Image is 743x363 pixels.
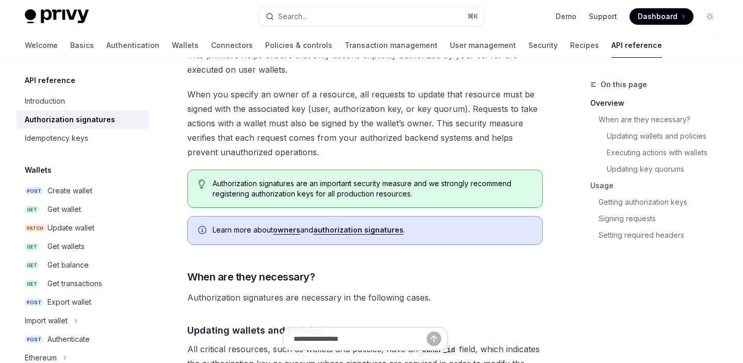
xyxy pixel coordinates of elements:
[25,132,88,144] div: Idempotency keys
[25,187,43,195] span: POST
[467,12,478,21] span: ⌘ K
[25,95,65,107] div: Introduction
[17,181,149,200] a: POSTCreate wallet
[187,323,324,337] span: Updating wallets and policies
[17,293,149,311] a: POSTExport wallet
[47,333,90,345] div: Authenticate
[590,161,726,177] a: Updating key quorums
[590,95,726,111] a: Overview
[17,129,149,147] a: Idempotency keys
[213,178,532,199] span: Authorization signatures are an important security measure and we strongly recommend registering ...
[172,33,199,58] a: Wallets
[528,33,558,58] a: Security
[638,11,677,22] span: Dashboard
[213,225,532,235] span: Learn more about and .
[25,164,52,176] h5: Wallets
[47,296,91,308] div: Export wallet
[25,336,43,343] span: POST
[590,194,726,210] a: Getting authorization keys
[25,299,43,306] span: POST
[589,11,617,22] a: Support
[702,8,718,25] button: Toggle dark mode
[556,11,576,22] a: Demo
[265,33,332,58] a: Policies & controls
[17,330,149,349] a: POSTAuthenticate
[47,259,89,271] div: Get balance
[187,87,543,159] span: When you specify an owner of a resource, all requests to update that resource must be signed with...
[590,227,726,243] a: Setting required headers
[313,225,403,235] a: authorization signatures
[601,78,647,91] span: On this page
[25,243,39,251] span: GET
[17,110,149,129] a: Authorization signatures
[47,240,85,253] div: Get wallets
[47,185,92,197] div: Create wallet
[187,270,315,284] span: When are they necessary?
[106,33,159,58] a: Authentication
[25,315,68,327] div: Import wallet
[590,128,726,144] a: Updating wallets and policies
[25,74,75,87] h5: API reference
[17,237,149,256] a: GETGet wallets
[25,280,39,288] span: GET
[345,33,438,58] a: Transaction management
[25,261,39,269] span: GET
[25,9,89,24] img: light logo
[259,7,484,26] button: Open search
[450,33,516,58] a: User management
[590,210,726,227] a: Signing requests
[25,113,115,126] div: Authorization signatures
[427,332,441,346] button: Send message
[629,8,693,25] a: Dashboard
[198,179,205,189] svg: Tip
[47,277,102,290] div: Get transactions
[25,224,45,232] span: PATCH
[47,222,94,234] div: Update wallet
[294,327,427,350] input: Ask a question...
[25,206,39,213] span: GET
[17,219,149,237] a: PATCHUpdate wallet
[590,111,726,128] a: When are they necessary?
[211,33,253,58] a: Connectors
[273,225,300,235] a: owners
[17,311,149,330] button: Toggle Import wallet section
[17,274,149,293] a: GETGet transactions
[611,33,662,58] a: API reference
[25,33,58,58] a: Welcome
[17,256,149,274] a: GETGet balance
[590,177,726,194] a: Usage
[17,92,149,110] a: Introduction
[278,10,307,23] div: Search...
[590,144,726,161] a: Executing actions with wallets
[198,226,208,236] svg: Info
[47,203,81,216] div: Get wallet
[187,290,543,305] span: Authorization signatures are necessary in the following cases.
[570,33,599,58] a: Recipes
[70,33,94,58] a: Basics
[17,200,149,219] a: GETGet wallet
